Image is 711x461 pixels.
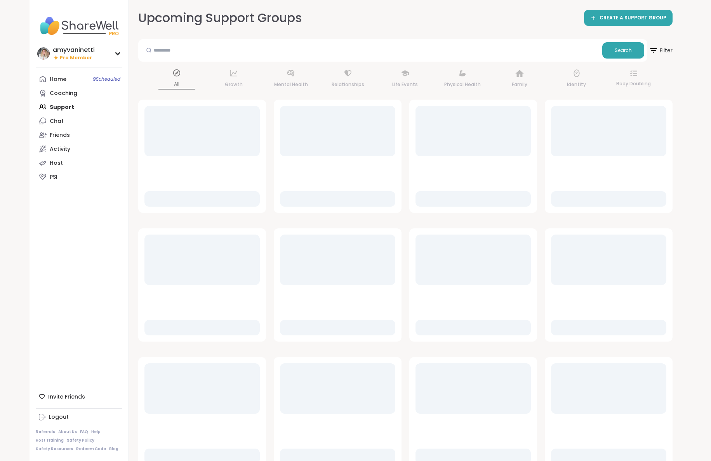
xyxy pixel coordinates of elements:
a: Coaching [36,86,122,100]
a: About Us [58,429,77,435]
a: Chat [36,114,122,128]
a: Home9Scheduled [36,72,122,86]
div: Host [50,159,63,167]
a: Host [36,156,122,170]
a: Referrals [36,429,55,435]
a: Blog [109,446,118,452]
a: Safety Resources [36,446,73,452]
div: PSI [50,173,57,181]
button: Search [602,42,644,59]
img: amyvaninetti [37,47,50,60]
a: Host Training [36,438,64,443]
div: Friends [50,131,70,139]
div: Chat [50,117,64,125]
a: CREATE A SUPPORT GROUP [584,10,673,26]
div: Logout [49,413,69,421]
span: Filter [649,41,673,60]
a: Help [91,429,101,435]
a: Friends [36,128,122,142]
button: Filter [649,39,673,62]
div: amyvaninetti [53,46,95,54]
a: PSI [36,170,122,184]
div: Home [50,76,66,83]
h2: Upcoming Support Groups [138,9,302,27]
img: ShareWell Nav Logo [36,12,122,40]
span: Pro Member [60,55,92,61]
div: Activity [50,145,70,153]
span: 9 Scheduled [93,76,120,82]
div: Coaching [50,90,77,97]
div: Invite Friends [36,390,122,404]
a: Redeem Code [76,446,106,452]
a: Safety Policy [67,438,94,443]
span: CREATE A SUPPORT GROUP [600,15,666,21]
a: Activity [36,142,122,156]
span: Search [615,47,632,54]
a: FAQ [80,429,88,435]
a: Logout [36,410,122,424]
